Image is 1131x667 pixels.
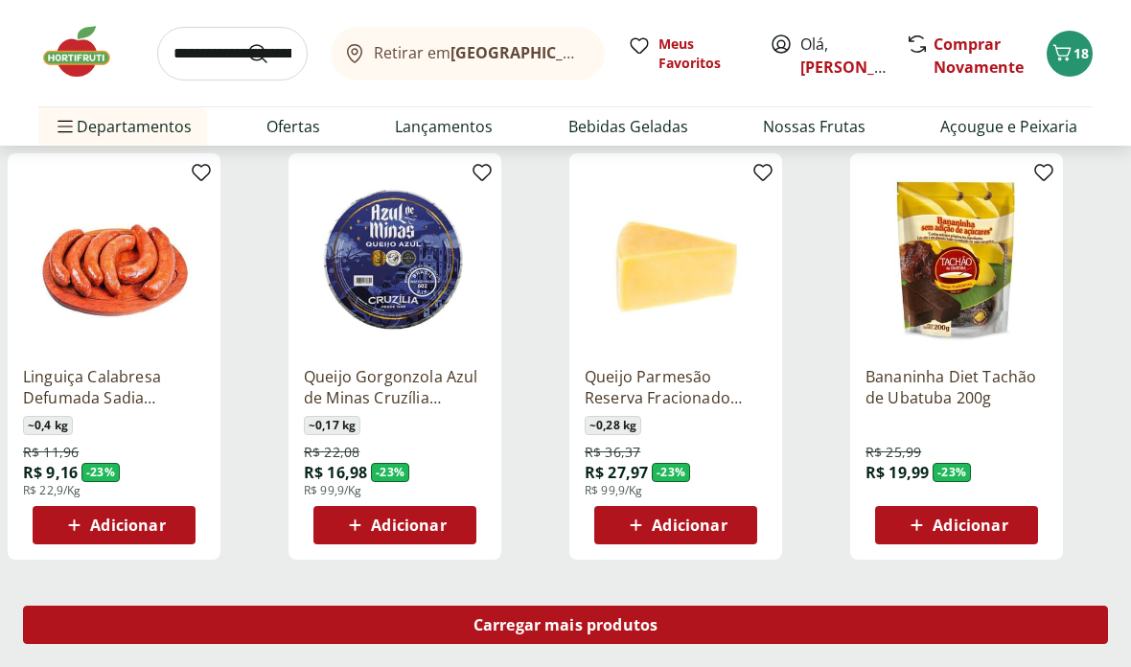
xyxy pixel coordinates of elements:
a: Lançamentos [395,115,493,138]
span: Adicionar [652,517,727,533]
a: Queijo Parmesão Reserva Fracionado [GEOGRAPHIC_DATA] [585,366,767,408]
a: [PERSON_NAME] [800,57,925,78]
span: R$ 22,08 [304,443,359,462]
a: Nossas Frutas [763,115,866,138]
img: Hortifruti [38,23,134,80]
span: Meus Favoritos [658,34,747,73]
span: Adicionar [933,517,1007,533]
span: Departamentos [54,103,192,149]
span: - 23 % [81,463,120,482]
button: Carrinho [1047,31,1093,77]
span: R$ 99,9/Kg [585,483,643,498]
span: ~ 0,17 kg [304,416,360,435]
a: Ofertas [266,115,320,138]
img: Linguiça Calabresa Defumada Sadia Perdigão [23,169,205,351]
span: R$ 27,97 [585,462,648,483]
span: ~ 0,28 kg [585,416,641,435]
a: Comprar Novamente [934,34,1024,78]
span: Carregar mais produtos [473,617,658,632]
span: Adicionar [371,517,446,533]
button: Menu [54,103,77,149]
button: Adicionar [594,506,757,544]
span: R$ 36,37 [585,443,640,462]
span: Retirar em [374,44,586,61]
span: R$ 22,9/Kg [23,483,81,498]
span: R$ 99,9/Kg [304,483,362,498]
span: Olá, [800,33,886,79]
span: R$ 19,99 [866,462,929,483]
span: R$ 16,98 [304,462,367,483]
span: R$ 9,16 [23,462,78,483]
img: Queijo Gorgonzola Azul de Minas Cruzília Unidade [304,169,486,351]
span: - 23 % [371,463,409,482]
button: Adicionar [33,506,196,544]
span: - 23 % [933,463,971,482]
span: - 23 % [652,463,690,482]
a: Meus Favoritos [628,34,747,73]
span: Adicionar [90,517,165,533]
button: Adicionar [875,506,1038,544]
span: 18 [1073,44,1089,62]
b: [GEOGRAPHIC_DATA]/[GEOGRAPHIC_DATA] [450,42,773,63]
img: Bananinha Diet Tachão de Ubatuba 200g [866,169,1048,351]
span: R$ 11,96 [23,443,79,462]
a: Queijo Gorgonzola Azul de Minas Cruzília Unidade [304,366,486,408]
span: R$ 25,99 [866,443,921,462]
img: Queijo Parmesão Reserva Fracionado Basel [585,169,767,351]
button: Retirar em[GEOGRAPHIC_DATA]/[GEOGRAPHIC_DATA] [331,27,605,80]
a: Carregar mais produtos [23,606,1108,652]
span: ~ 0,4 kg [23,416,73,435]
a: Bebidas Geladas [568,115,688,138]
a: Bananinha Diet Tachão de Ubatuba 200g [866,366,1048,408]
button: Submit Search [246,42,292,65]
button: Adicionar [313,506,476,544]
input: search [157,27,308,80]
a: Linguiça Calabresa Defumada Sadia Perdigão [23,366,205,408]
a: Açougue e Peixaria [940,115,1077,138]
